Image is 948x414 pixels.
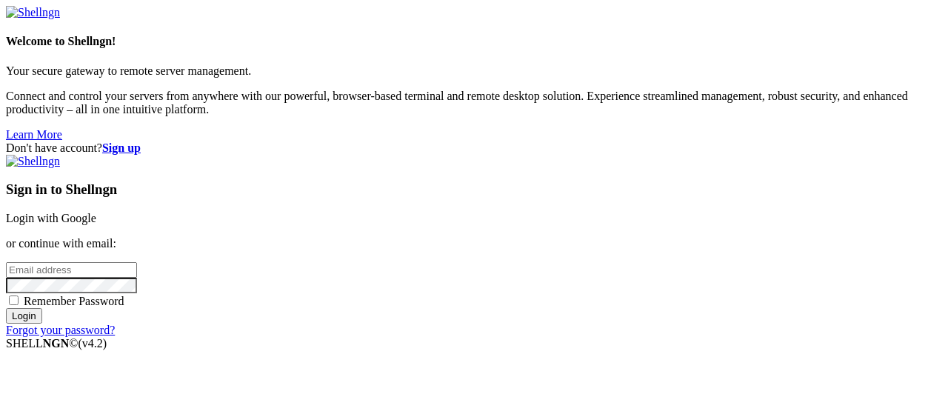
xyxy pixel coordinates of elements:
[102,141,141,154] a: Sign up
[6,308,42,324] input: Login
[6,237,942,250] p: or continue with email:
[43,337,70,350] b: NGN
[6,90,942,116] p: Connect and control your servers from anywhere with our powerful, browser-based terminal and remo...
[6,141,942,155] div: Don't have account?
[6,262,137,278] input: Email address
[6,155,60,168] img: Shellngn
[6,181,942,198] h3: Sign in to Shellngn
[6,64,942,78] p: Your secure gateway to remote server management.
[79,337,107,350] span: 4.2.0
[6,128,62,141] a: Learn More
[9,296,19,305] input: Remember Password
[6,35,942,48] h4: Welcome to Shellngn!
[24,295,124,307] span: Remember Password
[6,6,60,19] img: Shellngn
[6,337,107,350] span: SHELL ©
[6,324,115,336] a: Forgot your password?
[6,212,96,224] a: Login with Google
